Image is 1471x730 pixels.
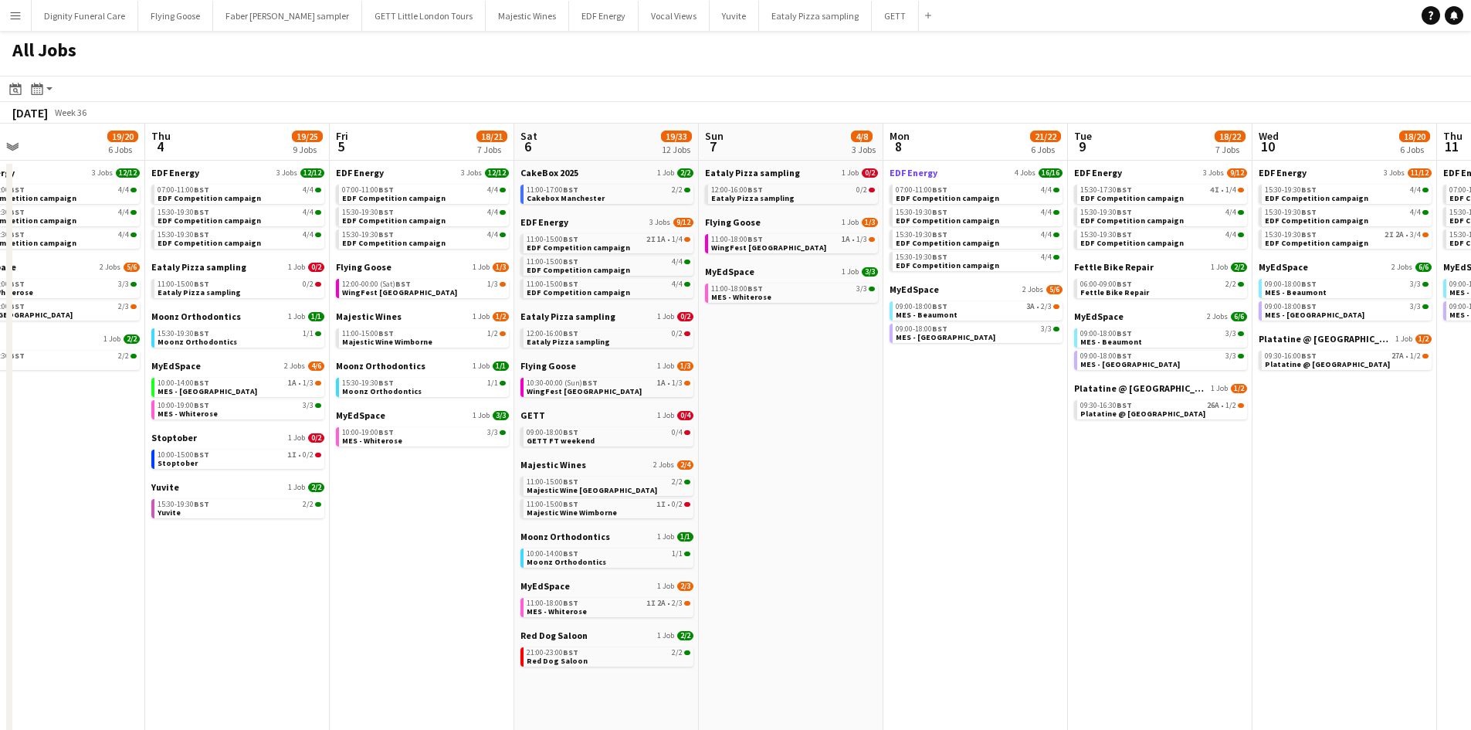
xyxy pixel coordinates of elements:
[336,167,384,178] span: EDF Energy
[747,284,763,294] span: BST
[1265,193,1368,203] span: EDF Competition campaign
[1074,311,1124,322] span: MyEdSpace
[1080,186,1132,194] span: 15:30-17:30
[1074,311,1247,322] a: MyEdSpace2 Jobs6/6
[158,229,321,247] a: 15:30-19:30BST4/4EDF Competition campaign
[303,209,314,216] span: 4/4
[1301,301,1317,311] span: BST
[1265,229,1429,247] a: 15:30-19:30BST2I2A•3/4EDF Competition campaign
[118,231,129,239] span: 4/4
[677,312,693,321] span: 0/2
[657,168,674,178] span: 1 Job
[151,167,199,178] span: EDF Energy
[1225,186,1236,194] span: 1/4
[1410,303,1421,311] span: 3/3
[890,284,1063,295] a: MyEdSpace2 Jobs5/6
[1074,167,1122,178] span: EDF Energy
[342,216,446,226] span: EDF Competition campaign
[1039,168,1063,178] span: 16/16
[342,209,394,216] span: 15:30-19:30
[527,185,690,202] a: 11:00-17:00BST2/2Cakebox Manchester
[856,236,867,243] span: 1/3
[1385,231,1394,239] span: 2I
[336,311,509,360] div: Majestic Wines1 Job1/211:00-15:00BST1/2Majestic Wine Wimborne
[1117,185,1132,195] span: BST
[563,234,578,244] span: BST
[520,216,693,311] div: EDF Energy3 Jobs9/1211:00-15:00BST2I1A•1/4EDF Competition campaign11:00-15:00BST4/4EDF Competitio...
[896,238,999,248] span: EDF Competition campaign
[890,284,939,295] span: MyEdSpace
[1225,209,1236,216] span: 4/4
[158,279,321,297] a: 11:00-15:00BST0/2Eataly Pizza sampling
[1074,311,1247,382] div: MyEdSpace2 Jobs6/609:00-18:00BST3/3MES - Beaumont09:00-18:00BST3/3MES - [GEOGRAPHIC_DATA]
[303,186,314,194] span: 4/4
[520,167,693,216] div: CakeBox 20251 Job2/211:00-17:00BST2/2Cakebox Manchester
[527,236,690,243] div: •
[1080,186,1244,194] div: •
[1265,238,1368,248] span: EDF Competition campaign
[639,1,710,31] button: Vocal Views
[158,216,261,226] span: EDF Competition campaign
[9,279,25,289] span: BST
[1301,279,1317,289] span: BST
[1080,280,1132,288] span: 06:00-09:00
[487,186,498,194] span: 4/4
[485,168,509,178] span: 12/12
[1265,301,1429,319] a: 09:00-18:00BST3/3MES - [GEOGRAPHIC_DATA]
[932,301,947,311] span: BST
[705,216,878,228] a: Flying Goose1 Job1/3
[747,185,763,195] span: BST
[1265,279,1429,297] a: 09:00-18:00BST3/3MES - Beaumont
[711,292,771,302] span: MES - Whiterose
[336,261,391,273] span: Flying Goose
[705,266,754,277] span: MyEdSpace
[378,207,394,217] span: BST
[1080,209,1132,216] span: 15:30-19:30
[527,265,630,275] span: EDF Competition campaign
[158,231,209,239] span: 15:30-19:30
[527,193,605,203] span: Cakebox Manchester
[520,311,693,360] div: Eataly Pizza sampling1 Job0/212:00-16:00BST0/2Eataly Pizza sampling
[705,216,761,228] span: Flying Goose
[1259,261,1308,273] span: MyEdSpace
[646,236,656,243] span: 2I
[1211,263,1228,272] span: 1 Job
[1391,263,1412,272] span: 2 Jobs
[1265,209,1317,216] span: 15:30-19:30
[308,312,324,321] span: 1/1
[1022,285,1043,294] span: 2 Jobs
[118,303,129,311] span: 2/3
[569,1,639,31] button: EDF Energy
[896,303,947,311] span: 09:00-18:00
[158,185,321,202] a: 07:00-11:00BST4/4EDF Competition campaign
[1074,261,1247,273] a: Fettle Bike Repair1 Job2/2
[896,207,1059,225] a: 15:30-19:30BST4/4EDF Competition campaign
[1080,229,1244,247] a: 15:30-19:30BST4/4EDF Competition campaign
[487,280,498,288] span: 1/3
[657,236,666,243] span: 1A
[520,311,693,322] a: Eataly Pizza sampling1 Job0/2
[1227,168,1247,178] span: 9/12
[276,168,297,178] span: 3 Jobs
[213,1,362,31] button: Faber [PERSON_NAME] sampler
[1301,229,1317,239] span: BST
[9,207,25,217] span: BST
[151,167,324,178] a: EDF Energy3 Jobs12/12
[711,285,763,293] span: 11:00-18:00
[896,229,1059,247] a: 15:30-19:30BST4/4EDF Competition campaign
[194,185,209,195] span: BST
[1074,167,1247,261] div: EDF Energy3 Jobs9/1215:30-17:30BST4I•1/4EDF Competition campaign15:30-19:30BST4/4EDF Competition ...
[342,185,506,202] a: 07:00-11:00BST4/4EDF Competition campaign
[890,167,1063,284] div: EDF Energy4 Jobs16/1607:00-11:00BST4/4EDF Competition campaign15:30-19:30BST4/4EDF Competition ca...
[520,167,693,178] a: CakeBox 20251 Job2/2
[1080,207,1244,225] a: 15:30-19:30BST4/4EDF Competition campaign
[9,185,25,195] span: BST
[657,312,674,321] span: 1 Job
[896,209,947,216] span: 15:30-19:30
[1384,168,1405,178] span: 3 Jobs
[342,279,506,297] a: 12:00-00:00 (Sat)BST1/3WingFest [GEOGRAPHIC_DATA]
[300,168,324,178] span: 12/12
[527,234,690,252] a: 11:00-15:00BST2I1A•1/4EDF Competition campaign
[487,209,498,216] span: 4/4
[710,1,759,31] button: Yuvite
